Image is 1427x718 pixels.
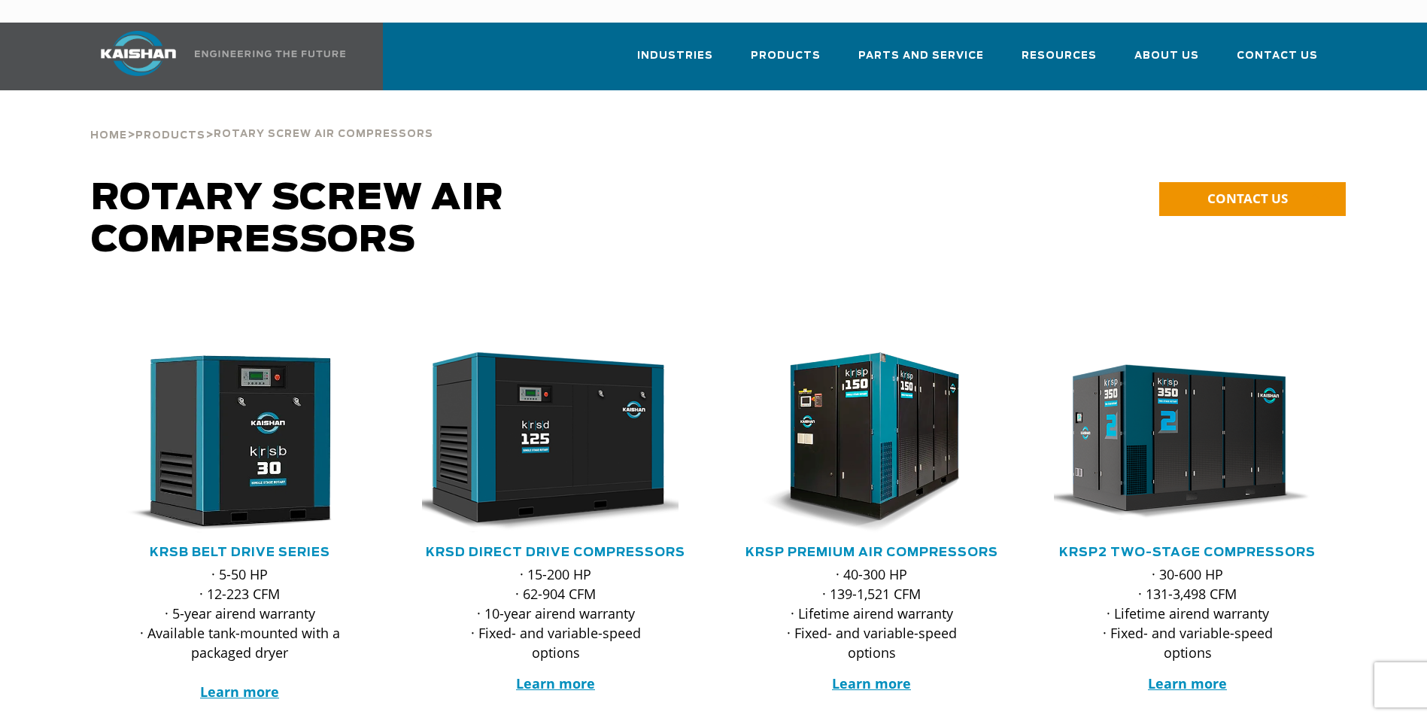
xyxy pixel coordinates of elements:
img: krsb30 [95,352,363,533]
a: Resources [1022,36,1097,87]
div: > > [90,90,433,148]
img: krsp350 [1043,352,1310,533]
a: Learn more [832,674,911,692]
p: · 15-200 HP · 62-904 CFM · 10-year airend warranty · Fixed- and variable-speed options [452,564,660,662]
span: Industries [637,47,713,65]
img: kaishan logo [82,31,195,76]
div: krsp350 [1054,352,1322,533]
a: KRSB Belt Drive Series [150,546,330,558]
a: Learn more [516,674,595,692]
a: Industries [637,36,713,87]
div: krsp150 [738,352,1006,533]
img: krsp150 [727,352,994,533]
span: Contact Us [1237,47,1318,65]
span: Products [135,131,205,141]
a: Products [135,128,205,141]
span: Home [90,131,127,141]
p: · 40-300 HP · 139-1,521 CFM · Lifetime airend warranty · Fixed- and variable-speed options [768,564,976,662]
a: KRSD Direct Drive Compressors [426,546,685,558]
a: KRSP Premium Air Compressors [745,546,998,558]
span: Products [751,47,821,65]
span: CONTACT US [1207,190,1288,207]
a: Products [751,36,821,87]
a: Learn more [1148,674,1227,692]
span: Resources [1022,47,1097,65]
a: Kaishan USA [82,23,348,90]
a: Home [90,128,127,141]
p: · 30-600 HP · 131-3,498 CFM · Lifetime airend warranty · Fixed- and variable-speed options [1084,564,1292,662]
span: Rotary Screw Air Compressors [214,129,433,139]
a: Learn more [200,683,279,701]
div: krsb30 [106,352,374,533]
img: Engineering the future [195,50,345,57]
div: krsd125 [422,352,690,533]
a: CONTACT US [1159,182,1346,216]
a: Contact Us [1237,36,1318,87]
span: Parts and Service [858,47,984,65]
span: Rotary Screw Air Compressors [91,181,504,259]
a: Parts and Service [858,36,984,87]
span: About Us [1134,47,1199,65]
a: About Us [1134,36,1199,87]
img: krsd125 [411,352,679,533]
a: KRSP2 Two-Stage Compressors [1059,546,1316,558]
p: · 5-50 HP · 12-223 CFM · 5-year airend warranty · Available tank-mounted with a packaged dryer [136,564,344,701]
